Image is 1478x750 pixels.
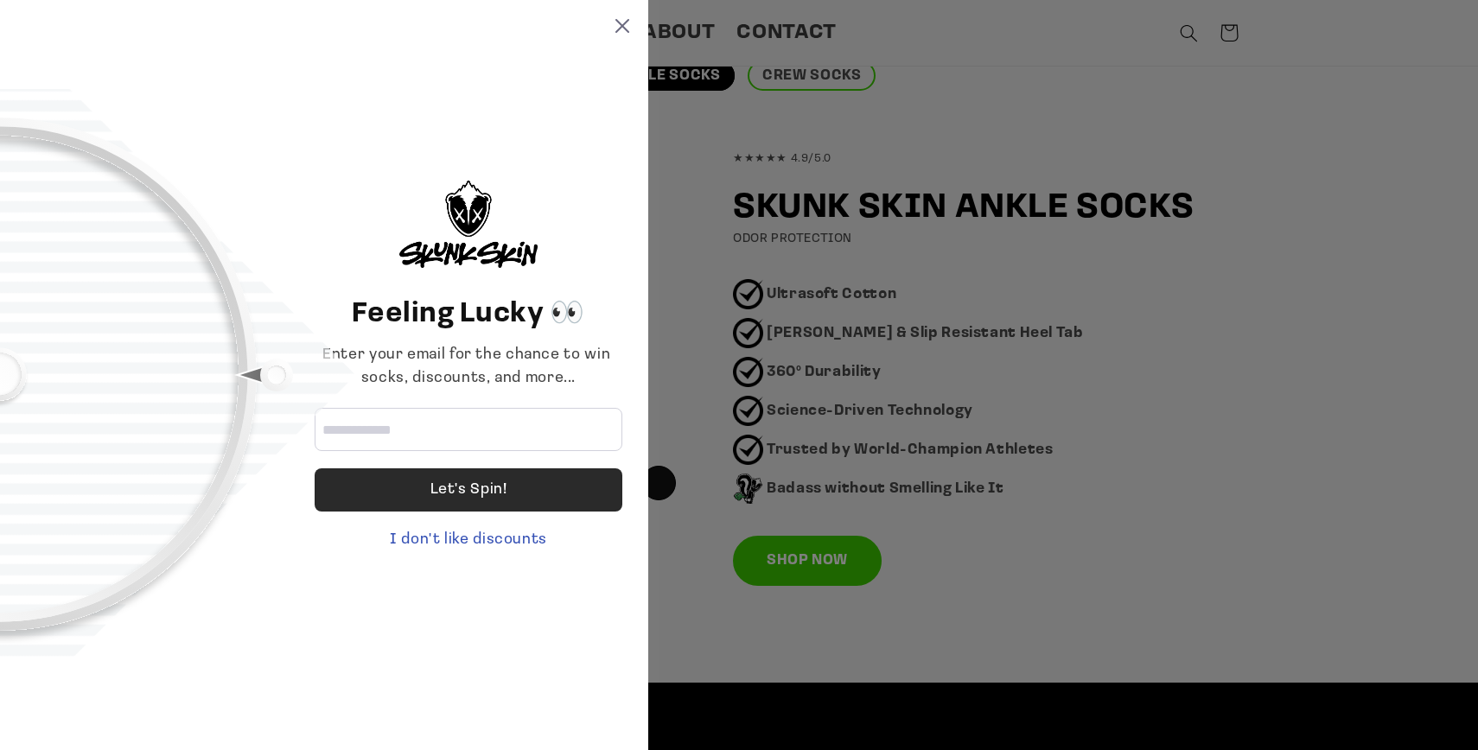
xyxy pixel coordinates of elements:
[399,181,538,268] img: logo
[315,408,622,451] input: Email address
[315,344,622,391] div: Enter your email for the chance to win socks, discounts, and more...
[315,294,622,335] header: Feeling Lucky 👀
[315,468,622,512] div: Let's Spin!
[315,529,622,552] div: I don't like discounts
[430,468,507,512] div: Let's Spin!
